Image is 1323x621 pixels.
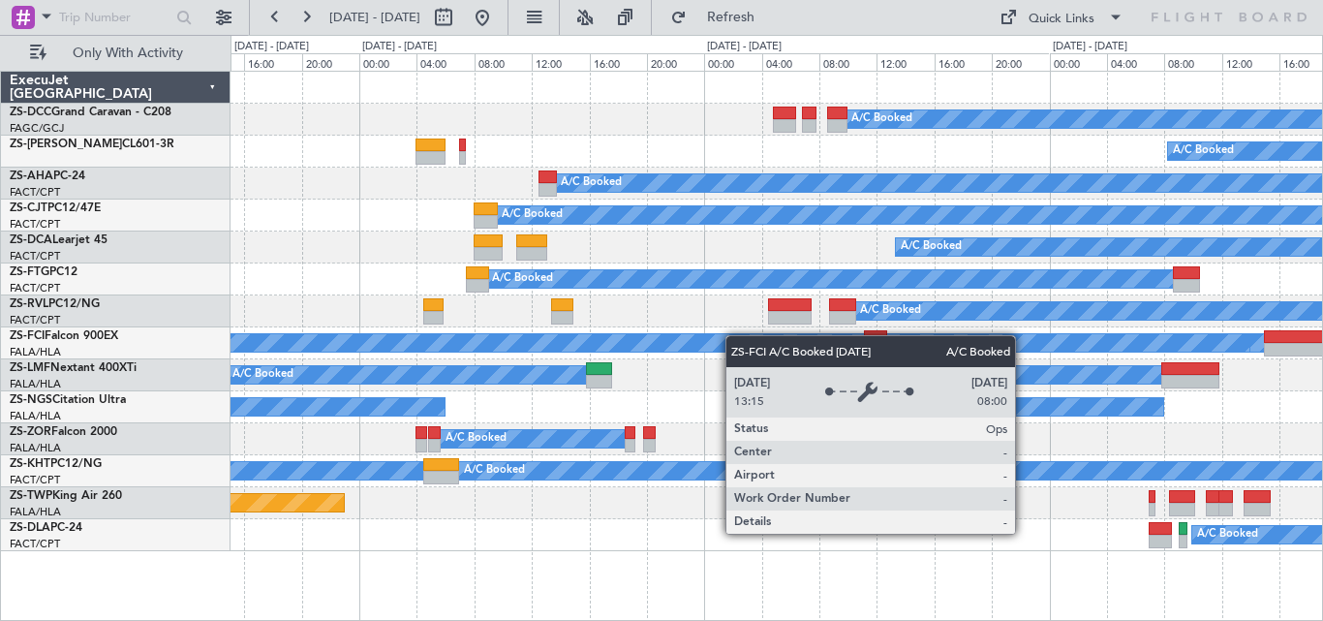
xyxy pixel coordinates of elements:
[362,39,437,55] div: [DATE] - [DATE]
[1164,53,1221,71] div: 08:00
[21,38,210,69] button: Only With Activity
[935,53,992,71] div: 16:00
[416,53,474,71] div: 04:00
[10,266,49,278] span: ZS-FTG
[901,233,962,262] div: A/C Booked
[10,266,77,278] a: ZS-FTGPC12
[10,281,60,295] a: FACT/CPT
[10,537,60,551] a: FACT/CPT
[464,456,525,485] div: A/C Booked
[10,426,51,438] span: ZS-ZOR
[10,171,85,182] a: ZS-AHAPC-24
[1173,137,1234,166] div: A/C Booked
[992,53,1049,71] div: 20:00
[704,53,761,71] div: 00:00
[359,53,416,71] div: 00:00
[10,394,126,406] a: ZS-NGSCitation Ultra
[901,392,962,421] div: A/C Booked
[492,264,553,294] div: A/C Booked
[10,441,61,455] a: FALA/HLA
[10,426,117,438] a: ZS-ZORFalcon 2000
[10,505,61,519] a: FALA/HLA
[244,53,301,71] div: 16:00
[990,2,1133,33] button: Quick Links
[10,202,47,214] span: ZS-CJT
[59,3,170,32] input: Trip Number
[10,394,52,406] span: ZS-NGS
[10,217,60,232] a: FACT/CPT
[590,53,647,71] div: 16:00
[1050,53,1107,71] div: 00:00
[10,330,45,342] span: ZS-FCI
[10,234,108,246] a: ZS-DCALearjet 45
[10,234,52,246] span: ZS-DCA
[10,171,53,182] span: ZS-AHA
[10,298,100,310] a: ZS-RVLPC12/NG
[10,107,51,118] span: ZS-DCC
[10,377,61,391] a: FALA/HLA
[10,298,48,310] span: ZS-RVL
[707,39,782,55] div: [DATE] - [DATE]
[691,11,772,24] span: Refresh
[1197,520,1258,549] div: A/C Booked
[10,458,50,470] span: ZS-KHT
[10,107,171,118] a: ZS-DCCGrand Caravan - C208
[502,201,563,230] div: A/C Booked
[10,249,60,264] a: FACT/CPT
[1053,39,1127,55] div: [DATE] - [DATE]
[647,53,704,71] div: 20:00
[10,202,101,214] a: ZS-CJTPC12/47E
[10,409,61,423] a: FALA/HLA
[850,360,911,389] div: A/C Booked
[10,139,174,150] a: ZS-[PERSON_NAME]CL601-3R
[10,362,50,374] span: ZS-LMF
[661,2,778,33] button: Refresh
[50,47,204,60] span: Only With Activity
[232,360,293,389] div: A/C Booked
[819,53,877,71] div: 08:00
[532,53,589,71] div: 12:00
[10,313,60,327] a: FACT/CPT
[10,362,137,374] a: ZS-LMFNextant 400XTi
[10,473,60,487] a: FACT/CPT
[446,424,507,453] div: A/C Booked
[10,330,118,342] a: ZS-FCIFalcon 900EX
[10,121,64,136] a: FAGC/GCJ
[851,105,912,134] div: A/C Booked
[561,169,622,198] div: A/C Booked
[1029,10,1094,29] div: Quick Links
[10,185,60,200] a: FACT/CPT
[10,139,122,150] span: ZS-[PERSON_NAME]
[329,9,420,26] span: [DATE] - [DATE]
[10,345,61,359] a: FALA/HLA
[1107,53,1164,71] div: 04:00
[860,296,921,326] div: A/C Booked
[475,53,532,71] div: 08:00
[1222,53,1279,71] div: 12:00
[10,490,122,502] a: ZS-TWPKing Air 260
[877,53,934,71] div: 12:00
[891,328,952,357] div: A/C Booked
[302,53,359,71] div: 20:00
[10,522,50,534] span: ZS-DLA
[10,458,102,470] a: ZS-KHTPC12/NG
[10,522,82,534] a: ZS-DLAPC-24
[762,53,819,71] div: 04:00
[234,39,309,55] div: [DATE] - [DATE]
[10,490,52,502] span: ZS-TWP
